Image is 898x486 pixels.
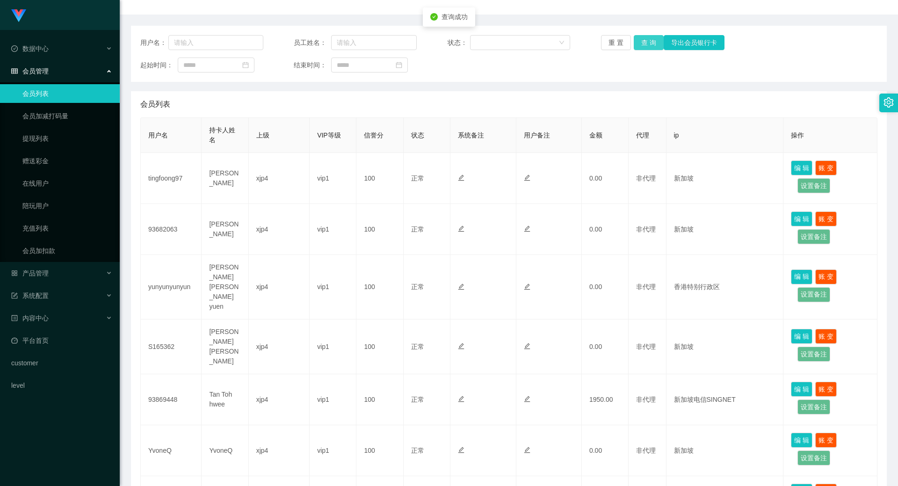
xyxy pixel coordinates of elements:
[22,241,112,260] a: 会员加扣款
[636,343,656,350] span: 非代理
[582,425,629,476] td: 0.00
[11,292,49,299] span: 系统配置
[797,450,830,465] button: 设置备注
[317,131,341,139] span: VIP等级
[524,174,530,181] i: 图标: edit
[396,62,402,68] i: 图标: calendar
[666,425,784,476] td: 新加坡
[791,433,812,448] button: 编 辑
[256,131,269,139] span: 上级
[797,229,830,244] button: 设置备注
[815,269,837,284] button: 账 变
[442,13,468,21] span: 查询成功
[11,331,112,350] a: 图标: dashboard平台首页
[310,255,356,319] td: vip1
[11,292,18,299] i: 图标: form
[11,269,49,277] span: 产品管理
[601,35,631,50] button: 重 置
[524,396,530,402] i: 图标: edit
[430,13,438,21] i: icon: check-circle
[22,219,112,238] a: 充值列表
[249,374,310,425] td: xjp4
[202,319,248,374] td: [PERSON_NAME] [PERSON_NAME]
[666,374,784,425] td: 新加坡电信SINGNET
[11,9,26,22] img: logo.9652507e.png
[589,131,602,139] span: 金额
[674,131,679,139] span: ip
[11,354,112,372] a: customer
[666,153,784,204] td: 新加坡
[310,204,356,255] td: vip1
[11,314,49,322] span: 内容中心
[11,67,49,75] span: 会员管理
[582,319,629,374] td: 0.00
[791,211,812,226] button: 编 辑
[815,160,837,175] button: 账 变
[411,131,424,139] span: 状态
[11,45,49,52] span: 数据中心
[310,374,356,425] td: vip1
[141,319,202,374] td: S165362
[458,131,484,139] span: 系统备注
[524,131,550,139] span: 用户备注
[22,196,112,215] a: 陪玩用户
[242,62,249,68] i: 图标: calendar
[582,204,629,255] td: 0.00
[11,315,18,321] i: 图标: profile
[140,38,168,48] span: 用户名：
[815,433,837,448] button: 账 变
[411,174,424,182] span: 正常
[356,255,403,319] td: 100
[524,447,530,453] i: 图标: edit
[11,45,18,52] i: 图标: check-circle-o
[141,255,202,319] td: yunyunyunyun
[582,153,629,204] td: 0.00
[249,425,310,476] td: xjp4
[815,211,837,226] button: 账 变
[666,204,784,255] td: 新加坡
[636,131,649,139] span: 代理
[11,270,18,276] i: 图标: appstore-o
[559,40,565,46] i: 图标: down
[310,425,356,476] td: vip1
[310,153,356,204] td: vip1
[11,376,112,395] a: level
[791,131,804,139] span: 操作
[634,35,664,50] button: 查 询
[22,84,112,103] a: 会员列表
[141,374,202,425] td: 93869448
[666,255,784,319] td: 香港特别行政区
[356,425,403,476] td: 100
[22,152,112,170] a: 赠送彩金
[458,343,464,349] i: 图标: edit
[22,174,112,193] a: 在线用户
[202,204,248,255] td: [PERSON_NAME]
[815,382,837,397] button: 账 变
[249,204,310,255] td: xjp4
[884,97,894,108] i: 图标: setting
[202,153,248,204] td: [PERSON_NAME]
[791,382,812,397] button: 编 辑
[458,283,464,290] i: 图标: edit
[249,319,310,374] td: xjp4
[524,225,530,232] i: 图标: edit
[294,60,331,70] span: 结束时间：
[140,60,178,70] span: 起始时间：
[411,225,424,233] span: 正常
[524,343,530,349] i: 图标: edit
[140,99,170,110] span: 会员列表
[294,38,331,48] span: 员工姓名：
[356,374,403,425] td: 100
[791,160,812,175] button: 编 辑
[791,329,812,344] button: 编 辑
[22,129,112,148] a: 提现列表
[209,126,235,144] span: 持卡人姓名
[202,425,248,476] td: YvoneQ
[411,283,424,290] span: 正常
[364,131,384,139] span: 信誉分
[148,131,168,139] span: 用户名
[356,204,403,255] td: 100
[458,447,464,453] i: 图标: edit
[458,396,464,402] i: 图标: edit
[791,269,812,284] button: 编 辑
